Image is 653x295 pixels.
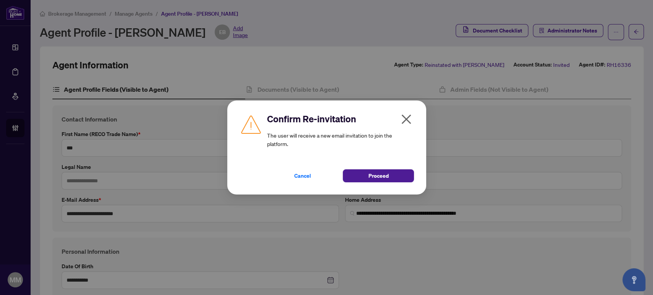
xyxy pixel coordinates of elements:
[368,170,388,182] span: Proceed
[267,113,414,125] h2: Confirm Re-invitation
[343,169,414,182] button: Proceed
[400,113,412,125] span: close
[267,169,338,182] button: Cancel
[239,113,262,136] img: Caution Icon
[267,131,414,148] article: The user will receive a new email invitation to join the platform.
[294,170,311,182] span: Cancel
[622,268,645,291] button: Open asap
